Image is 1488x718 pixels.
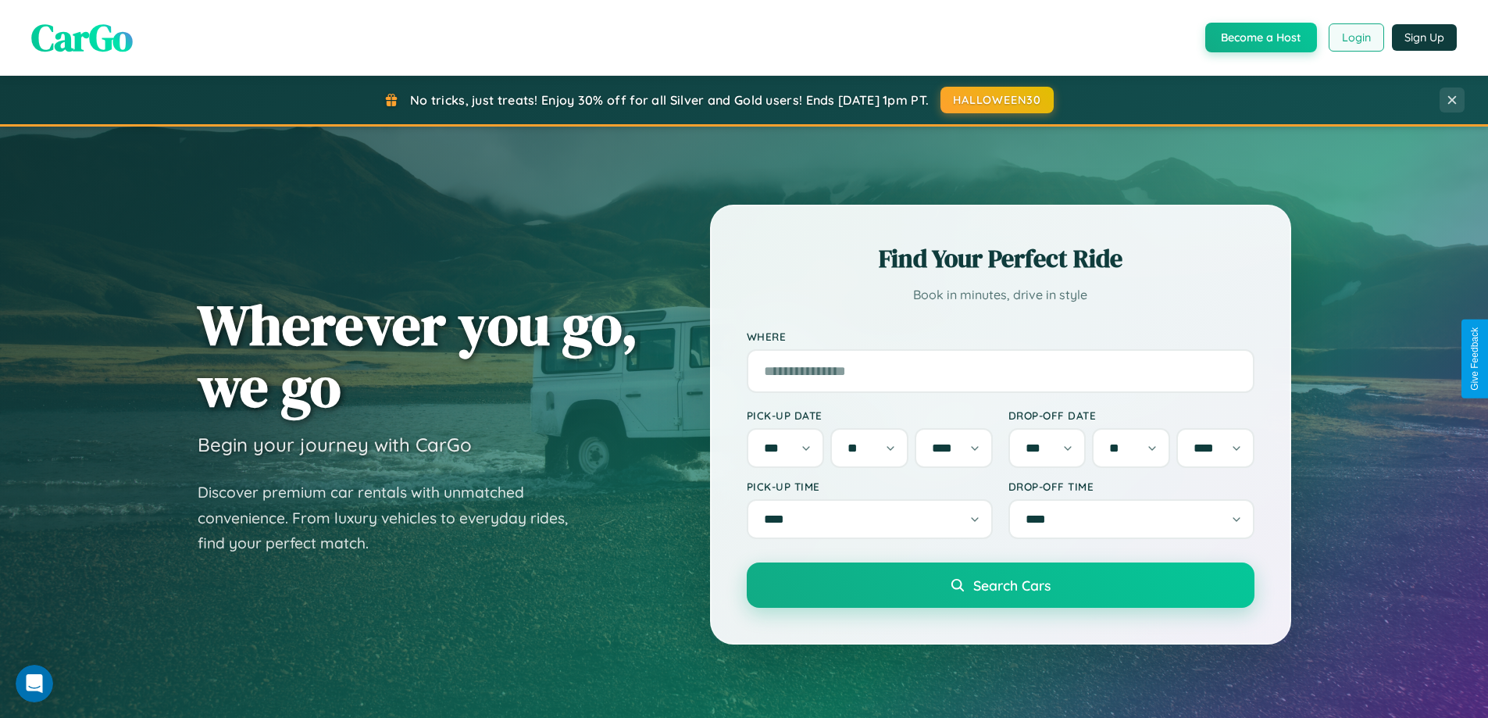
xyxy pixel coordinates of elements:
[31,12,133,63] span: CarGo
[1392,24,1457,51] button: Sign Up
[1205,23,1317,52] button: Become a Host
[1008,480,1254,493] label: Drop-off Time
[747,241,1254,276] h2: Find Your Perfect Ride
[747,284,1254,306] p: Book in minutes, drive in style
[198,480,588,556] p: Discover premium car rentals with unmatched convenience. From luxury vehicles to everyday rides, ...
[747,330,1254,343] label: Where
[747,563,1254,608] button: Search Cars
[747,480,993,493] label: Pick-up Time
[940,87,1054,113] button: HALLOWEEN30
[1469,327,1480,391] div: Give Feedback
[973,577,1051,594] span: Search Cars
[198,294,638,417] h1: Wherever you go, we go
[1008,409,1254,422] label: Drop-off Date
[16,665,53,702] iframe: Intercom live chat
[198,433,472,456] h3: Begin your journey with CarGo
[1329,23,1384,52] button: Login
[747,409,993,422] label: Pick-up Date
[410,92,929,108] span: No tricks, just treats! Enjoy 30% off for all Silver and Gold users! Ends [DATE] 1pm PT.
